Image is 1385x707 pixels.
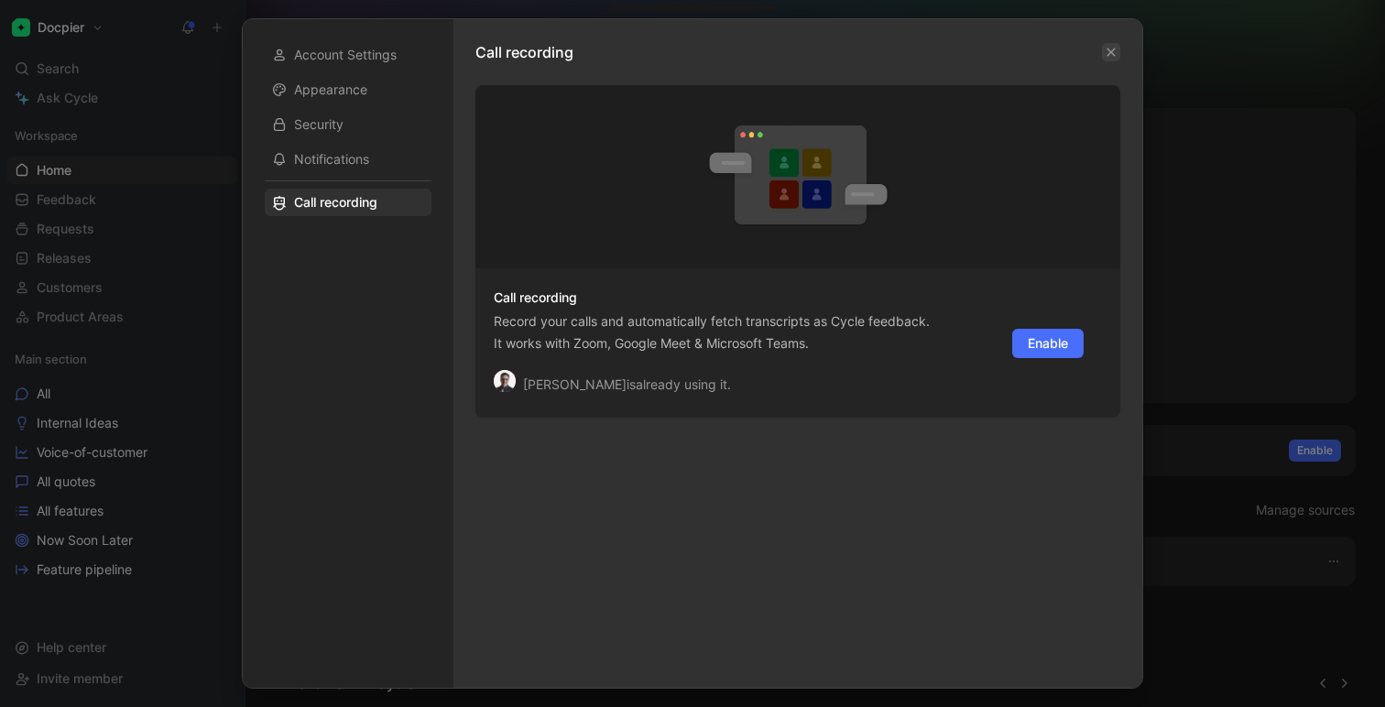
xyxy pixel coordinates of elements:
[265,111,431,138] div: Security
[265,41,431,69] div: Account Settings
[1012,329,1084,358] button: Enable
[294,81,367,99] span: Appearance
[494,310,930,354] p: Record your calls and automatically fetch transcripts as Cycle feedback. It works with Zoom, Goog...
[294,115,344,134] span: Security
[294,193,377,212] span: Call recording
[1028,332,1068,354] span: Enable
[523,374,731,396] div: [PERSON_NAME] is already using it.
[294,46,397,64] span: Account Settings
[494,287,930,309] h3: Call recording
[475,41,573,63] h1: Call recording
[494,370,516,392] img: avatar
[265,189,431,216] div: Call recording
[265,76,431,103] div: Appearance
[265,146,431,173] div: Notifications
[294,150,369,169] span: Notifications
